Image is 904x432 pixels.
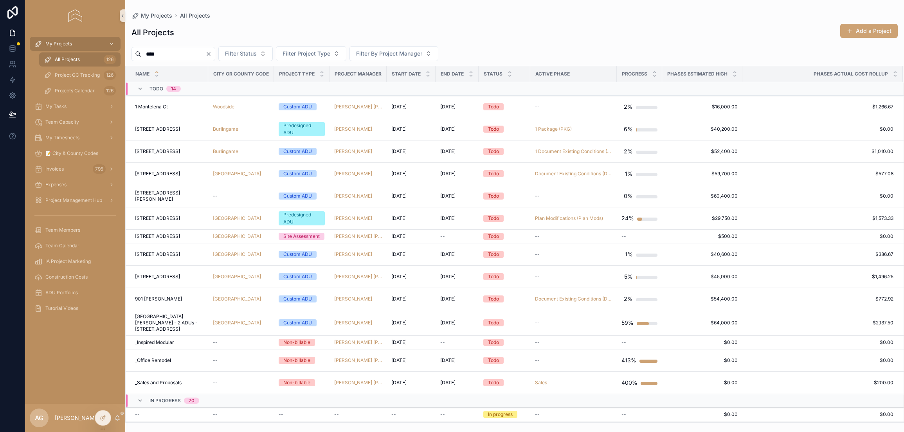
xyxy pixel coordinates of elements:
a: All Projects126 [39,52,121,67]
div: 126 [104,70,116,80]
a: [GEOGRAPHIC_DATA] [213,233,269,239]
div: Custom ADU [283,148,312,155]
a: Projects Calendar126 [39,84,121,98]
span: [DATE] [440,274,456,280]
a: [PERSON_NAME] [PERSON_NAME] [334,104,382,110]
a: Burlingame [213,148,269,155]
a: [DATE] [440,193,474,199]
span: [PERSON_NAME] [334,251,372,257]
a: 2% [621,144,657,159]
span: Filter Project Type [283,50,330,58]
a: $59,700.00 [667,171,738,177]
span: [DATE] [391,171,407,177]
div: Todo [488,170,499,177]
a: $45,000.00 [667,274,738,280]
a: [PERSON_NAME] [334,215,382,221]
span: IA Project Marketing [45,258,91,265]
span: My Timesheets [45,135,79,141]
span: Project Management Hub [45,197,102,203]
span: [DATE] [391,274,407,280]
a: [PERSON_NAME] [PERSON_NAME] [334,274,382,280]
a: $500.00 [667,233,738,239]
a: $60,400.00 [667,193,738,199]
span: [GEOGRAPHIC_DATA] [213,233,261,239]
a: Document Existing Conditions (DEC) [535,296,612,302]
a: [PERSON_NAME] [334,148,372,155]
span: [DATE] [391,296,407,302]
div: 0% [624,188,633,204]
div: 2% [624,291,633,307]
span: Plan Modifications (Plan Mods) [535,215,603,221]
span: Burlingame [213,126,238,132]
a: [PERSON_NAME] [334,126,382,132]
div: 126 [104,55,116,64]
span: [GEOGRAPHIC_DATA] [213,171,261,177]
a: [PERSON_NAME] [334,193,372,199]
a: 6% [621,121,657,137]
a: Document Existing Conditions (DEC) [535,171,612,177]
span: [DATE] [391,104,407,110]
a: -- [440,233,474,239]
div: 6% [624,121,633,137]
a: [DATE] [440,274,474,280]
span: [DATE] [440,251,456,257]
a: $40,600.00 [667,251,738,257]
span: [DATE] [391,215,407,221]
a: [DATE] [391,296,431,302]
span: [PERSON_NAME] [334,171,372,177]
span: $16,000.00 [667,104,738,110]
a: [PERSON_NAME] [334,126,372,132]
span: [DATE] [440,296,456,302]
span: Invoices [45,166,64,172]
span: Burlingame [213,148,238,155]
span: [DATE] [440,215,456,221]
div: Todo [488,148,499,155]
span: [DATE] [391,193,407,199]
a: [STREET_ADDRESS] [135,215,203,221]
a: [DATE] [391,171,431,177]
div: Todo [488,273,499,280]
span: -- [535,104,540,110]
a: Todo [483,295,526,302]
a: 1 Package (PKG) [535,126,612,132]
span: [GEOGRAPHIC_DATA] [213,251,261,257]
span: -- [440,233,445,239]
span: 901 [PERSON_NAME] [135,296,182,302]
span: [STREET_ADDRESS] [135,215,180,221]
a: -- [535,193,612,199]
a: 5% [621,269,657,284]
span: Expenses [45,182,67,188]
a: Todo [483,170,526,177]
span: $577.08 [743,171,893,177]
div: 24% [621,211,634,226]
button: Clear [205,51,215,57]
a: -- [213,193,269,199]
a: $1,010.00 [743,148,893,155]
a: All Projects [180,12,210,20]
div: Custom ADU [283,103,312,110]
a: $772.92 [743,296,893,302]
a: Todo [483,148,526,155]
a: $386.67 [743,251,893,257]
span: [DATE] [391,251,407,257]
a: [DATE] [391,126,431,132]
a: [STREET_ADDRESS] [135,171,203,177]
div: Todo [488,103,499,110]
span: [STREET_ADDRESS] [135,171,180,177]
a: [GEOGRAPHIC_DATA] [213,251,269,257]
a: Construction Costs [30,270,121,284]
a: -- [535,233,612,239]
a: Todo [483,193,526,200]
span: [DATE] [440,193,456,199]
span: [PERSON_NAME] [334,215,372,221]
a: [DATE] [440,104,474,110]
